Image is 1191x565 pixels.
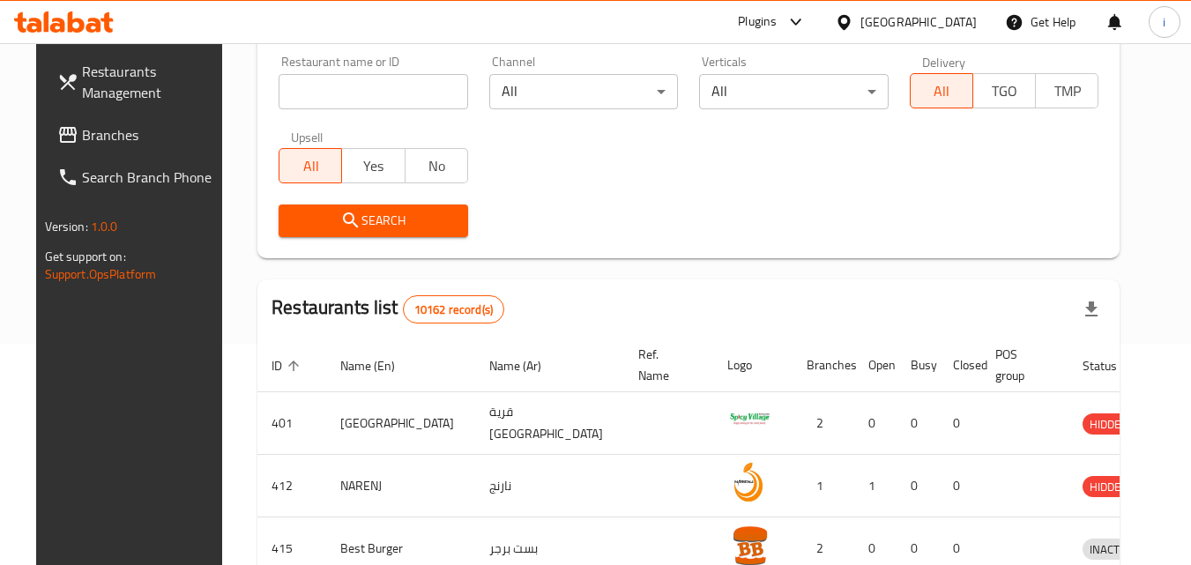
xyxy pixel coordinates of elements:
[272,294,504,323] h2: Restaurants list
[489,355,564,376] span: Name (Ar)
[939,392,981,455] td: 0
[939,338,981,392] th: Closed
[713,338,793,392] th: Logo
[897,392,939,455] td: 0
[279,204,468,237] button: Search
[404,301,503,318] span: 10162 record(s)
[854,455,897,517] td: 1
[1083,476,1135,497] div: HIDDEN
[82,61,221,103] span: Restaurants Management
[910,73,973,108] button: All
[43,114,235,156] a: Branches
[793,455,854,517] td: 1
[43,50,235,114] a: Restaurants Management
[897,338,939,392] th: Busy
[91,215,118,238] span: 1.0.0
[854,338,897,392] th: Open
[922,56,966,68] label: Delivery
[475,455,624,517] td: نارنج
[738,11,777,33] div: Plugins
[45,215,88,238] span: Version:
[475,392,624,455] td: قرية [GEOGRAPHIC_DATA]
[854,392,897,455] td: 0
[897,455,939,517] td: 0
[1083,539,1143,560] span: INACTIVE
[326,392,475,455] td: [GEOGRAPHIC_DATA]
[349,153,398,179] span: Yes
[291,130,324,143] label: Upsell
[43,156,235,198] a: Search Branch Phone
[1043,78,1091,104] span: TMP
[279,148,342,183] button: All
[699,74,889,109] div: All
[326,455,475,517] td: NARENJ
[45,245,126,268] span: Get support on:
[413,153,461,179] span: No
[1083,355,1140,376] span: Status
[793,392,854,455] td: 2
[638,344,692,386] span: Ref. Name
[995,344,1047,386] span: POS group
[1083,539,1143,560] div: INACTIVE
[860,12,977,32] div: [GEOGRAPHIC_DATA]
[82,167,221,188] span: Search Branch Phone
[1083,413,1135,435] div: HIDDEN
[340,355,418,376] span: Name (En)
[293,210,454,232] span: Search
[1163,12,1165,32] span: i
[279,74,468,109] input: Search for restaurant name or ID..
[980,78,1029,104] span: TGO
[727,398,771,442] img: Spicy Village
[403,295,504,323] div: Total records count
[918,78,966,104] span: All
[257,455,326,517] td: 412
[287,153,335,179] span: All
[1035,73,1098,108] button: TMP
[45,263,157,286] a: Support.OpsPlatform
[272,355,305,376] span: ID
[341,148,405,183] button: Yes
[939,455,981,517] td: 0
[405,148,468,183] button: No
[1070,288,1113,331] div: Export file
[727,460,771,504] img: NARENJ
[489,74,679,109] div: All
[793,338,854,392] th: Branches
[1083,414,1135,435] span: HIDDEN
[257,392,326,455] td: 401
[82,124,221,145] span: Branches
[972,73,1036,108] button: TGO
[1083,477,1135,497] span: HIDDEN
